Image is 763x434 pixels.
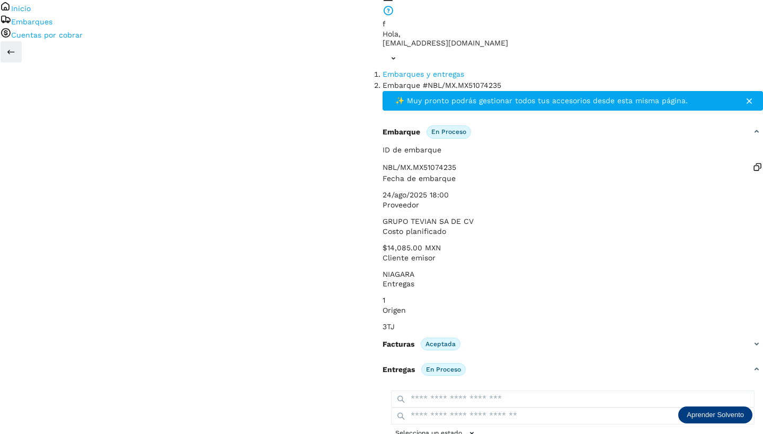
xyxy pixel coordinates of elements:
[383,119,763,144] div: EmbarqueEn proceso
[383,144,763,156] label: ID de embarque
[383,81,501,89] span: Embarque #NBL/MX.MX51074235
[687,411,744,419] p: Aprender Solvento
[395,96,688,105] span: ✨ Muy pronto podrás gestionar todos tus accesorios desde esta misma página.
[426,366,461,373] p: En proceso
[383,252,763,264] label: Cliente emisor
[383,173,763,184] label: Fecha de embarque
[383,69,763,91] nav: breadcrumb
[383,296,763,305] p: 1
[383,278,763,290] label: Entregas
[383,226,763,237] label: Costo planificado
[383,128,420,137] h4: Embarque
[383,243,763,252] p: $14,085.00 MXN
[383,200,763,211] label: Proveedor
[431,128,466,135] p: En proceso
[11,17,52,26] a: Embarques
[383,270,763,279] p: NIAGARA
[383,305,763,316] label: Origen
[11,4,31,13] a: Inicio
[11,31,83,39] a: Cuentas por cobrar
[383,322,763,331] p: 3TJ
[383,357,763,382] div: EntregasEn proceso
[383,331,763,357] div: FacturasAceptada
[383,340,414,349] h4: Facturas
[383,217,763,226] p: GRUPO TEVIAN SA DE CV
[383,30,763,39] p: Hola,
[688,96,735,105] a: Conocer más
[383,70,464,78] a: Embarques y entregas
[678,406,752,423] div: Aprender Solvento
[383,365,415,374] h4: Entregas
[383,39,763,48] p: factura@grupotevian.com
[425,340,456,348] p: Aceptada
[383,191,763,200] p: 24/ago/2025 18:00
[383,20,386,28] span: f
[383,163,456,172] p: NBL/MX.MX51074235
